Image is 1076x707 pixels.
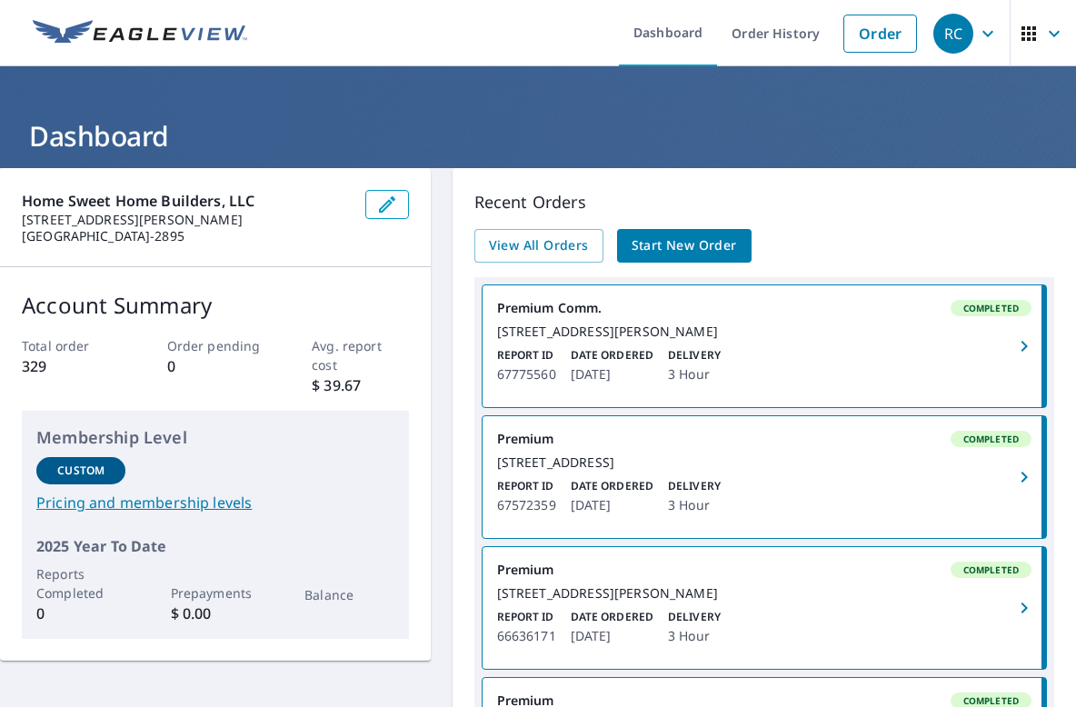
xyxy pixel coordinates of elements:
img: EV Logo [33,20,247,47]
span: Start New Order [632,234,737,257]
p: Total order [22,336,118,355]
p: $ 0.00 [171,602,260,624]
p: Order pending [167,336,264,355]
p: Account Summary [22,289,409,322]
p: 66636171 [497,625,556,647]
p: Balance [304,585,394,604]
p: Custom [57,463,105,479]
p: 3 Hour [668,363,721,385]
p: 3 Hour [668,625,721,647]
p: [DATE] [571,494,653,516]
p: Prepayments [171,583,260,602]
p: 0 [167,355,264,377]
span: Completed [952,302,1030,314]
p: Membership Level [36,425,394,450]
div: [STREET_ADDRESS][PERSON_NAME] [497,324,1031,340]
span: Completed [952,563,1030,576]
p: Home Sweet Home Builders, LLC [22,190,351,212]
p: [DATE] [571,363,653,385]
p: 0 [36,602,125,624]
p: 67775560 [497,363,556,385]
p: Report ID [497,609,556,625]
span: Completed [952,694,1030,707]
div: Premium [497,562,1031,578]
span: Completed [952,433,1030,445]
a: View All Orders [474,229,603,263]
p: [DATE] [571,625,653,647]
a: PremiumCompleted[STREET_ADDRESS]Report ID67572359Date Ordered[DATE]Delivery3 Hour [483,416,1046,538]
p: Report ID [497,347,556,363]
p: 67572359 [497,494,556,516]
p: Avg. report cost [312,336,408,374]
p: Delivery [668,347,721,363]
p: Report ID [497,478,556,494]
h1: Dashboard [22,117,1054,154]
a: Pricing and membership levels [36,492,394,513]
div: RC [933,14,973,54]
a: Start New Order [617,229,752,263]
p: Reports Completed [36,564,125,602]
p: Date Ordered [571,347,653,363]
div: [STREET_ADDRESS] [497,454,1031,471]
p: $ 39.67 [312,374,408,396]
p: Date Ordered [571,609,653,625]
p: [GEOGRAPHIC_DATA]-2895 [22,228,351,244]
p: Date Ordered [571,478,653,494]
p: Delivery [668,478,721,494]
a: Order [843,15,917,53]
div: [STREET_ADDRESS][PERSON_NAME] [497,585,1031,602]
a: PremiumCompleted[STREET_ADDRESS][PERSON_NAME]Report ID66636171Date Ordered[DATE]Delivery3 Hour [483,547,1046,669]
div: Premium Comm. [497,300,1031,316]
p: Recent Orders [474,190,1054,214]
a: Premium Comm.Completed[STREET_ADDRESS][PERSON_NAME]Report ID67775560Date Ordered[DATE]Delivery3 Hour [483,285,1046,407]
div: Premium [497,431,1031,447]
p: Delivery [668,609,721,625]
p: [STREET_ADDRESS][PERSON_NAME] [22,212,351,228]
p: 329 [22,355,118,377]
span: View All Orders [489,234,589,257]
p: 3 Hour [668,494,721,516]
p: 2025 Year To Date [36,535,394,557]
